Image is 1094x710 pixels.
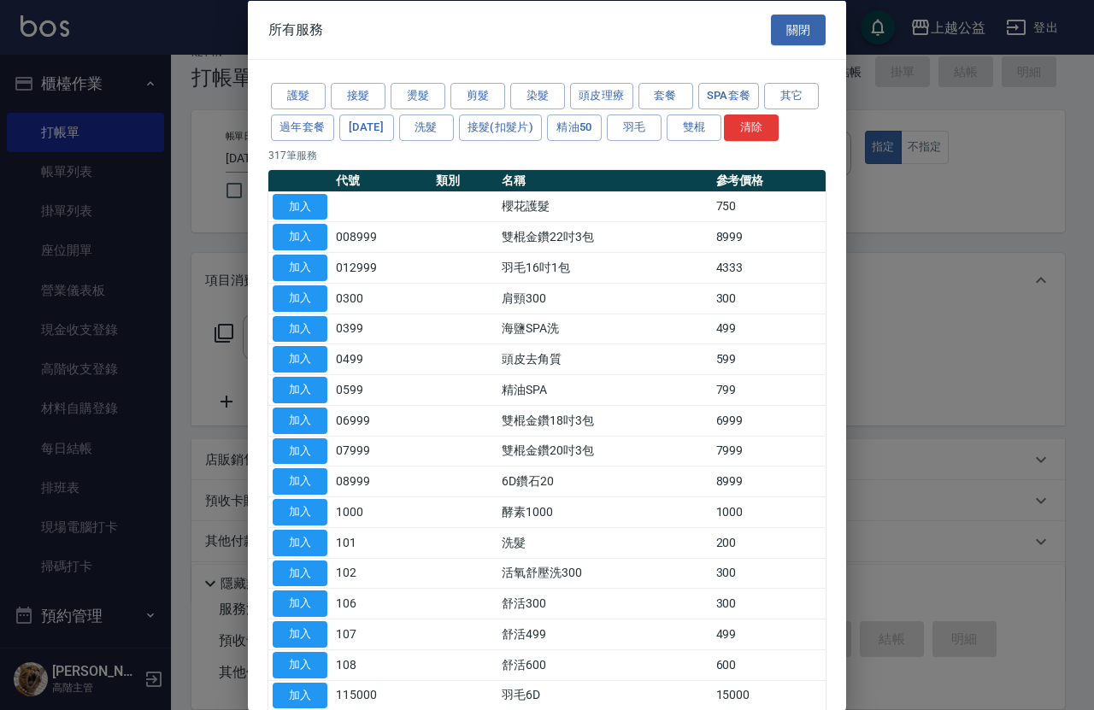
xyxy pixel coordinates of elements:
[510,83,565,109] button: 染髮
[497,283,712,314] td: 肩頸300
[332,374,432,405] td: 0599
[273,224,327,250] button: 加入
[497,588,712,619] td: 舒活300
[332,221,432,252] td: 008999
[273,285,327,311] button: 加入
[332,527,432,558] td: 101
[712,314,826,344] td: 499
[698,83,760,109] button: SPA套餐
[332,169,432,191] th: 代號
[273,682,327,708] button: 加入
[712,436,826,466] td: 7999
[497,191,712,222] td: 櫻花護髮
[273,315,327,342] button: 加入
[712,588,826,619] td: 300
[497,252,712,283] td: 羽毛16吋1包
[332,405,432,436] td: 06999
[273,621,327,648] button: 加入
[332,496,432,527] td: 1000
[450,83,505,109] button: 剪髮
[724,114,779,140] button: 清除
[712,374,826,405] td: 799
[497,619,712,649] td: 舒活499
[497,343,712,374] td: 頭皮去角質
[273,346,327,373] button: 加入
[273,407,327,433] button: 加入
[667,114,721,140] button: 雙棍
[332,252,432,283] td: 012999
[271,83,326,109] button: 護髮
[712,405,826,436] td: 6999
[497,649,712,680] td: 舒活600
[771,14,826,45] button: 關閉
[497,221,712,252] td: 雙棍金鑽22吋3包
[331,83,385,109] button: 接髮
[273,437,327,464] button: 加入
[332,588,432,619] td: 106
[712,496,826,527] td: 1000
[332,649,432,680] td: 108
[273,377,327,403] button: 加入
[339,114,394,140] button: [DATE]
[273,499,327,525] button: 加入
[391,83,445,109] button: 燙髮
[712,252,826,283] td: 4333
[273,651,327,678] button: 加入
[273,468,327,495] button: 加入
[273,255,327,281] button: 加入
[638,83,693,109] button: 套餐
[332,283,432,314] td: 0300
[497,405,712,436] td: 雙棍金鑽18吋3包
[273,193,327,220] button: 加入
[332,466,432,496] td: 08999
[332,558,432,589] td: 102
[268,21,323,38] span: 所有服務
[497,496,712,527] td: 酵素1000
[547,114,602,140] button: 精油50
[497,558,712,589] td: 活氧舒壓洗300
[268,147,826,162] p: 317 筆服務
[332,436,432,466] td: 07999
[712,466,826,496] td: 8999
[570,83,633,109] button: 頭皮理療
[497,314,712,344] td: 海鹽SPA洗
[712,558,826,589] td: 300
[497,466,712,496] td: 6D鑽石20
[459,114,543,140] button: 接髮(扣髮片)
[432,169,497,191] th: 類別
[332,314,432,344] td: 0399
[273,590,327,617] button: 加入
[497,527,712,558] td: 洗髮
[399,114,454,140] button: 洗髮
[712,619,826,649] td: 499
[712,649,826,680] td: 600
[332,343,432,374] td: 0499
[712,191,826,222] td: 750
[607,114,662,140] button: 羽毛
[712,527,826,558] td: 200
[273,560,327,586] button: 加入
[332,619,432,649] td: 107
[764,83,819,109] button: 其它
[497,436,712,466] td: 雙棍金鑽20吋3包
[497,374,712,405] td: 精油SPA
[712,343,826,374] td: 599
[712,221,826,252] td: 8999
[273,529,327,555] button: 加入
[712,283,826,314] td: 300
[271,114,334,140] button: 過年套餐
[712,169,826,191] th: 參考價格
[497,169,712,191] th: 名稱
